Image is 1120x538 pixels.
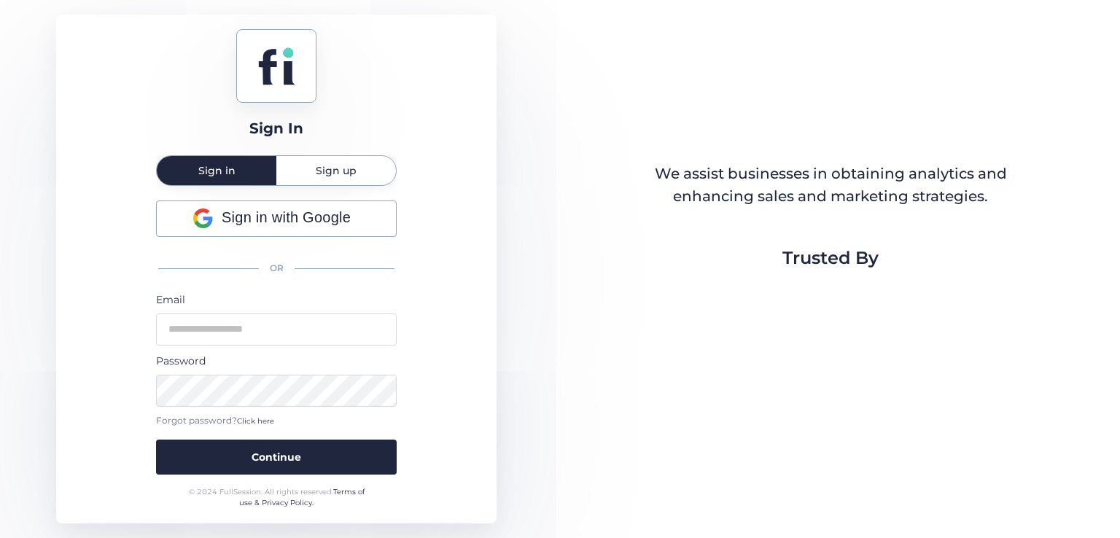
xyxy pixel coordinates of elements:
[156,414,397,428] div: Forgot password?
[222,206,351,229] span: Sign in with Google
[252,449,301,465] span: Continue
[156,253,397,284] div: OR
[198,165,236,176] span: Sign in
[249,117,303,140] div: Sign In
[156,292,397,308] div: Email
[782,244,879,272] span: Trusted By
[237,416,274,426] span: Click here
[156,440,397,475] button: Continue
[638,163,1023,208] div: We assist businesses in obtaining analytics and enhancing sales and marketing strategies.
[316,165,357,176] span: Sign up
[239,487,365,508] a: Terms of use & Privacy Policy.
[156,353,397,369] div: Password
[182,486,371,509] div: © 2024 FullSession. All rights reserved.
